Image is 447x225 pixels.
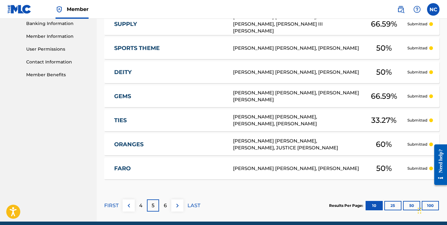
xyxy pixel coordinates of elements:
[407,166,427,171] p: Submitted
[26,59,89,65] a: Contact Information
[139,202,143,209] p: 4
[407,93,427,99] p: Submitted
[26,20,89,27] a: Banking Information
[174,202,181,209] img: right
[233,45,361,52] div: [PERSON_NAME] [PERSON_NAME], [PERSON_NAME]
[26,33,89,40] a: Member Information
[114,45,225,52] a: SPORTS THEME
[376,67,392,78] span: 50 %
[26,46,89,52] a: User Permissions
[7,5,32,14] img: MLC Logo
[152,202,154,209] p: 5
[366,201,383,210] button: 10
[376,139,392,150] span: 60 %
[233,69,361,76] div: [PERSON_NAME] [PERSON_NAME], [PERSON_NAME]
[407,117,427,123] p: Submitted
[233,165,361,172] div: [PERSON_NAME] [PERSON_NAME], [PERSON_NAME]
[114,165,225,172] a: FARO
[411,3,423,16] div: Help
[416,195,447,225] iframe: Chat Widget
[114,141,225,148] a: ORANGES
[407,142,427,147] p: Submitted
[418,201,421,220] div: Drag
[233,137,361,152] div: [PERSON_NAME] [PERSON_NAME], [PERSON_NAME], JUSTICE [PERSON_NAME]
[125,202,133,209] img: left
[384,201,401,210] button: 25
[233,89,361,103] div: [PERSON_NAME] [PERSON_NAME], [PERSON_NAME] [PERSON_NAME]
[329,203,365,208] p: Results Per Page:
[407,21,427,27] p: Submitted
[376,42,392,54] span: 50 %
[376,163,392,174] span: 50 %
[395,3,407,16] a: Public Search
[67,6,89,13] span: Member
[114,21,225,28] a: SUPPLY
[430,140,447,190] iframe: Resource Center
[407,69,427,75] p: Submitted
[371,91,397,102] span: 66.59 %
[233,13,361,35] div: [PERSON_NAME] [PERSON_NAME], [PERSON_NAME], [PERSON_NAME] III [PERSON_NAME]
[56,6,63,13] img: Top Rightsholder
[427,3,440,16] div: User Menu
[114,69,225,76] a: DEITY
[164,202,167,209] p: 6
[371,18,397,30] span: 66.59 %
[26,72,89,78] a: Member Benefits
[397,6,405,13] img: search
[371,115,396,126] span: 33.27 %
[114,93,225,100] a: GEMS
[114,117,225,124] a: TIES
[104,202,119,209] p: FIRST
[413,6,421,13] img: help
[403,201,420,210] button: 50
[407,45,427,51] p: Submitted
[233,113,361,127] div: [PERSON_NAME] [PERSON_NAME], [PERSON_NAME], [PERSON_NAME]
[187,202,200,209] p: LAST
